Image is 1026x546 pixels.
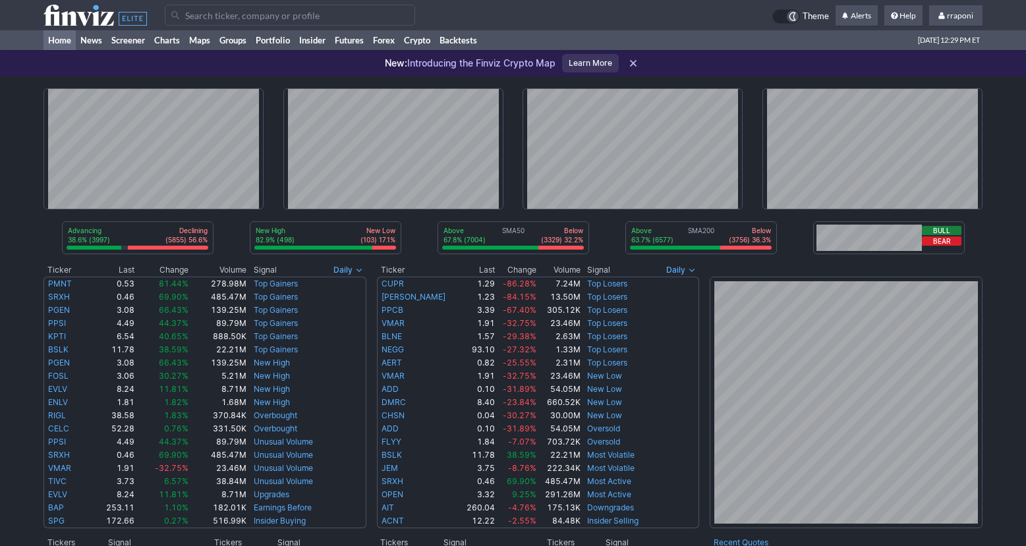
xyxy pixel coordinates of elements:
[382,279,404,288] a: CUPR
[254,358,290,368] a: New High
[89,449,135,462] td: 0.46
[254,450,313,460] a: Unusual Volume
[89,290,135,304] td: 0.46
[385,57,407,68] span: New:
[729,235,771,244] p: (3756) 36.3%
[164,503,188,512] span: 1.10%
[382,318,405,328] a: VMAR
[443,226,486,235] p: Above
[460,475,496,488] td: 0.46
[254,344,298,354] a: Top Gainers
[330,263,366,277] button: Signals interval
[89,396,135,409] td: 1.81
[159,450,188,460] span: 69.90%
[587,358,627,368] a: Top Losers
[189,263,246,277] th: Volume
[460,514,496,528] td: 12.22
[256,235,295,244] p: 82.9% (498)
[368,30,399,50] a: Forex
[48,279,72,288] a: PMNT
[460,462,496,475] td: 3.75
[508,437,536,447] span: -7.07%
[48,437,66,447] a: PPSI
[537,343,581,356] td: 1.33M
[76,30,107,50] a: News
[48,476,67,486] a: TIVC
[254,384,290,394] a: New High
[503,423,536,433] span: -31.89%
[189,514,246,528] td: 516.99K
[189,422,246,435] td: 331.50K
[587,265,610,275] span: Signal
[89,501,135,514] td: 253.11
[159,437,188,447] span: 44.37%
[48,423,69,433] a: CELC
[587,331,627,341] a: Top Losers
[460,277,496,290] td: 1.29
[587,423,620,433] a: Oversold
[537,383,581,396] td: 54.05M
[435,30,482,50] a: Backtests
[382,516,404,526] a: ACNT
[922,226,961,235] button: Bull
[541,235,583,244] p: (3329) 32.2%
[460,330,496,343] td: 1.57
[89,330,135,343] td: 6.54
[496,263,538,277] th: Change
[666,263,685,277] span: Daily
[537,304,581,317] td: 305.12K
[630,226,772,246] div: SMA200
[382,489,403,499] a: OPEN
[89,435,135,449] td: 4.49
[382,423,399,433] a: ADD
[836,5,878,26] a: Alerts
[89,475,135,488] td: 3.73
[360,235,395,244] p: (103) 17.1%
[48,410,66,420] a: RIGL
[189,475,246,488] td: 38.84M
[382,358,402,368] a: AERT
[254,476,313,486] a: Unusual Volume
[503,384,536,394] span: -31.89%
[254,489,289,499] a: Upgrades
[189,383,246,396] td: 8.71M
[537,330,581,343] td: 2.63M
[382,450,402,460] a: BSLK
[537,488,581,501] td: 291.26M
[254,437,313,447] a: Unusual Volume
[503,344,536,354] span: -27.32%
[460,488,496,501] td: 3.32
[382,305,403,315] a: PPCB
[254,305,298,315] a: Top Gainers
[333,263,353,277] span: Daily
[460,435,496,449] td: 1.84
[189,277,246,290] td: 278.98M
[48,503,64,512] a: BAP
[537,369,581,383] td: 23.46M
[89,422,135,435] td: 52.28
[254,463,313,473] a: Unusual Volume
[587,371,622,381] a: New Low
[460,422,496,435] td: 0.10
[460,356,496,369] td: 0.82
[164,423,188,433] span: 0.76%
[360,226,395,235] p: New Low
[587,503,634,512] a: Downgrades
[159,292,188,302] span: 69.90%
[541,226,583,235] p: Below
[254,265,277,275] span: Signal
[48,450,70,460] a: SRXH
[503,305,536,315] span: -67.40%
[587,384,622,394] a: New Low
[48,344,69,354] a: BSLK
[443,235,486,244] p: 67.8% (7004)
[254,410,297,420] a: Overbought
[382,476,403,486] a: SRXH
[215,30,251,50] a: Groups
[89,369,135,383] td: 3.06
[460,369,496,383] td: 1.91
[189,409,246,422] td: 370.84K
[587,489,631,499] a: Most Active
[189,449,246,462] td: 485.47M
[165,5,415,26] input: Search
